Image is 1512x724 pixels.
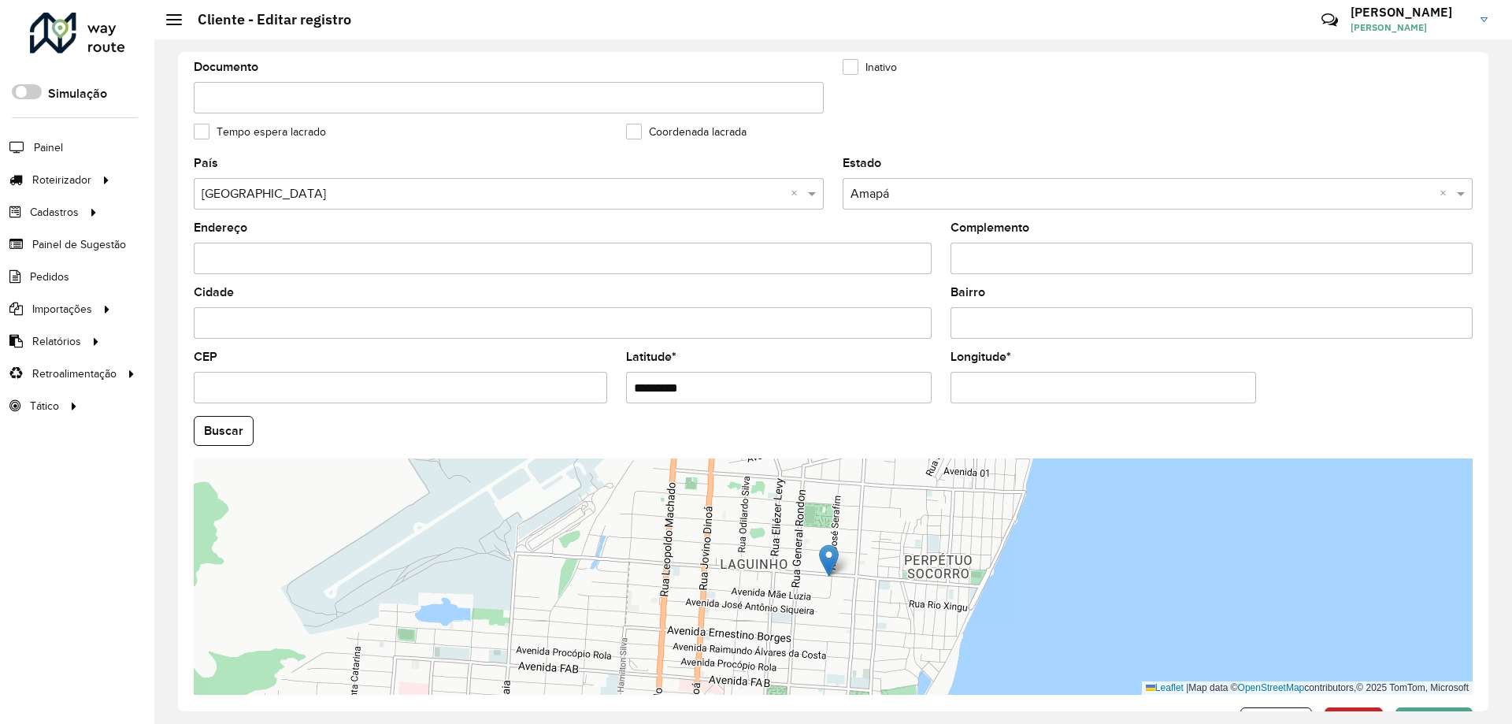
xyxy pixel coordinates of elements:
[1142,681,1473,695] div: Map data © contributors,© 2025 TomTom, Microsoft
[34,139,63,156] span: Painel
[30,398,59,414] span: Tático
[194,124,326,140] label: Tempo espera lacrado
[32,333,81,350] span: Relatórios
[626,124,747,140] label: Coordenada lacrada
[32,366,117,382] span: Retroalimentação
[951,283,985,302] label: Bairro
[194,154,218,173] label: País
[32,172,91,188] span: Roteirizador
[48,84,107,103] label: Simulação
[626,347,676,366] label: Latitude
[32,301,92,317] span: Importações
[819,544,839,577] img: Marker
[194,58,258,76] label: Documento
[1313,3,1347,37] a: Contato Rápido
[1351,20,1469,35] span: [PERSON_NAME]
[951,347,1011,366] label: Longitude
[1440,184,1453,203] span: Clear all
[194,347,217,366] label: CEP
[791,184,804,203] span: Clear all
[1146,682,1184,693] a: Leaflet
[843,59,897,76] label: Inativo
[1351,5,1469,20] h3: [PERSON_NAME]
[194,283,234,302] label: Cidade
[194,218,247,237] label: Endereço
[194,416,254,446] button: Buscar
[1186,682,1188,693] span: |
[32,236,126,253] span: Painel de Sugestão
[843,154,881,173] label: Estado
[30,204,79,221] span: Cadastros
[182,11,351,28] h2: Cliente - Editar registro
[30,269,69,285] span: Pedidos
[951,218,1029,237] label: Complemento
[1238,682,1305,693] a: OpenStreetMap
